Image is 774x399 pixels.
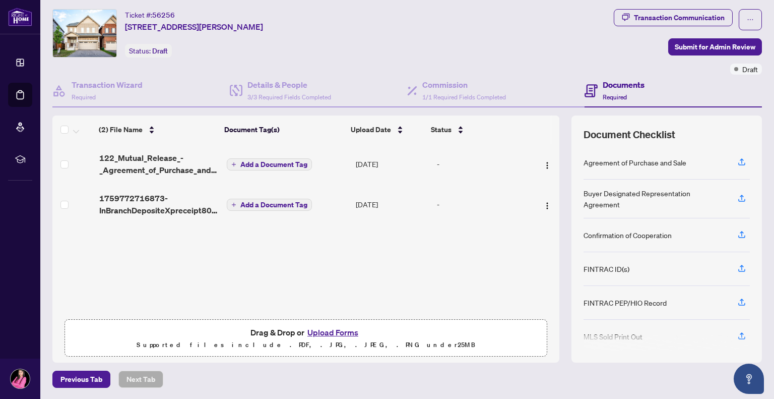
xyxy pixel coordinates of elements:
h4: Details & People [247,79,331,91]
button: Upload Forms [304,326,361,339]
img: logo [8,8,32,26]
span: Add a Document Tag [240,161,307,168]
span: Previous Tab [60,371,102,387]
span: Upload Date [351,124,391,135]
span: Draft [742,64,758,75]
span: Status [431,124,451,135]
button: Add a Document Tag [227,158,312,171]
div: FINTRAC PEP/HIO Record [584,297,667,308]
th: Document Tag(s) [220,116,347,144]
h4: Documents [603,79,644,91]
span: Drag & Drop or [250,326,361,339]
span: 1/1 Required Fields Completed [422,93,506,101]
span: ellipsis [747,16,754,23]
button: Next Tab [118,371,163,388]
div: Ticket #: [125,9,175,21]
div: - [437,199,528,210]
div: Agreement of Purchase and Sale [584,157,686,168]
span: Required [72,93,96,101]
button: Submit for Admin Review [668,38,762,55]
button: Transaction Communication [614,9,733,26]
img: Profile Icon [11,369,30,388]
span: plus [231,162,236,167]
div: FINTRAC ID(s) [584,263,629,274]
h4: Commission [422,79,506,91]
img: IMG-X12361399_1.jpg [53,10,116,57]
div: Status: [125,44,172,58]
h4: Transaction Wizard [72,79,143,91]
button: Add a Document Tag [227,198,312,211]
span: Drag & Drop orUpload FormsSupported files include .PDF, .JPG, .JPEG, .PNG under25MB [65,320,547,357]
button: Logo [539,156,555,172]
th: Upload Date [347,116,427,144]
div: Buyer Designated Representation Agreement [584,188,726,210]
span: (2) File Name [99,124,143,135]
span: [STREET_ADDRESS][PERSON_NAME] [125,21,263,33]
div: Confirmation of Cooperation [584,230,672,241]
span: 122_Mutual_Release_-_Agreement_of_Purchase_and_Sale_-_OREA.pdf [99,152,219,176]
span: Document Checklist [584,128,675,142]
span: 3/3 Required Fields Completed [247,93,331,101]
td: [DATE] [352,184,433,224]
button: Logo [539,196,555,212]
span: plus [231,202,236,207]
button: Add a Document Tag [227,158,312,170]
div: MLS Sold Print Out [584,331,642,342]
th: (2) File Name [95,116,220,144]
span: Required [603,93,627,101]
span: Draft [152,46,168,55]
div: - [437,158,528,169]
span: 1759772716873-InBranchDepositeXpreceipt8005OdellCr.pdf [99,192,219,216]
span: Submit for Admin Review [675,39,755,55]
span: Add a Document Tag [240,201,307,208]
th: Status [427,116,524,144]
div: Transaction Communication [634,10,725,26]
span: 56256 [152,11,175,20]
img: Logo [543,161,551,169]
td: [DATE] [352,144,433,184]
p: Supported files include .PDF, .JPG, .JPEG, .PNG under 25 MB [71,339,541,351]
button: Open asap [734,364,764,394]
button: Add a Document Tag [227,199,312,211]
img: Logo [543,202,551,210]
button: Previous Tab [52,371,110,388]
